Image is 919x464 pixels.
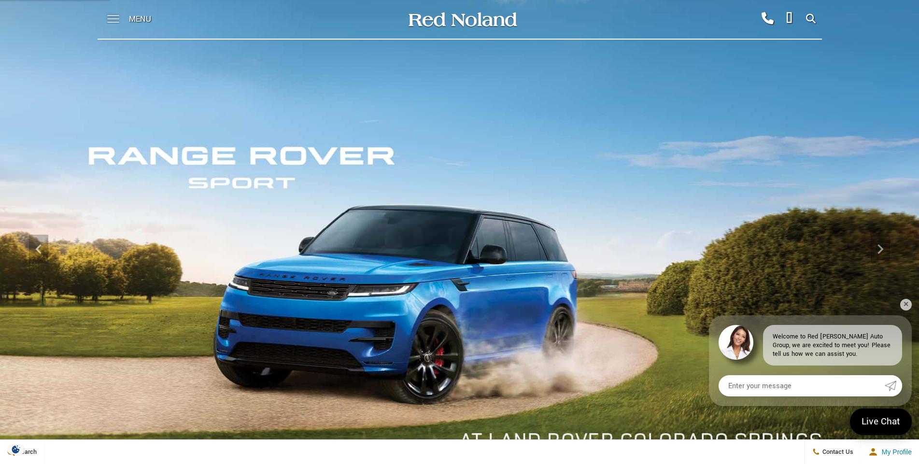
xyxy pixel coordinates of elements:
span: My Profile [878,448,912,456]
section: Click to Open Cookie Consent Modal [5,444,27,454]
a: Live Chat [850,408,912,435]
div: Welcome to Red [PERSON_NAME] Auto Group, we are excited to meet you! Please tell us how we can as... [763,325,902,366]
span: Contact Us [820,448,853,456]
img: Opt-Out Icon [5,444,27,454]
div: Previous [29,235,48,264]
img: Agent profile photo [719,325,753,360]
button: Open user profile menu [861,440,919,464]
span: Live Chat [857,415,905,428]
a: Submit [885,375,902,396]
input: Enter your message [719,375,885,396]
img: Red Noland Auto Group [407,11,518,28]
div: Next [871,235,890,264]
